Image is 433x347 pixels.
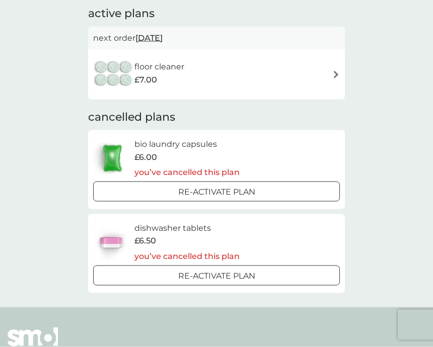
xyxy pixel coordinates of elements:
p: you’ve cancelled this plan [134,166,240,179]
h2: active plans [88,6,345,22]
img: floor cleaner [93,57,134,92]
span: £6.50 [134,234,156,247]
h6: dishwasher tablets [134,222,240,235]
h6: floor cleaner [134,60,184,73]
p: you’ve cancelled this plan [134,250,240,263]
img: bio laundry capsules [93,141,131,176]
span: [DATE] [135,28,163,48]
p: Re-activate Plan [178,270,255,283]
p: Re-activate Plan [178,186,255,199]
h2: cancelled plans [88,110,345,125]
img: dishwasher tablets [93,225,128,260]
h6: bio laundry capsules [134,138,240,151]
button: Re-activate Plan [93,182,340,202]
img: arrow right [332,71,340,78]
button: Re-activate Plan [93,266,340,286]
p: next order [93,32,340,45]
span: £7.00 [134,73,157,86]
span: £6.00 [134,151,157,164]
